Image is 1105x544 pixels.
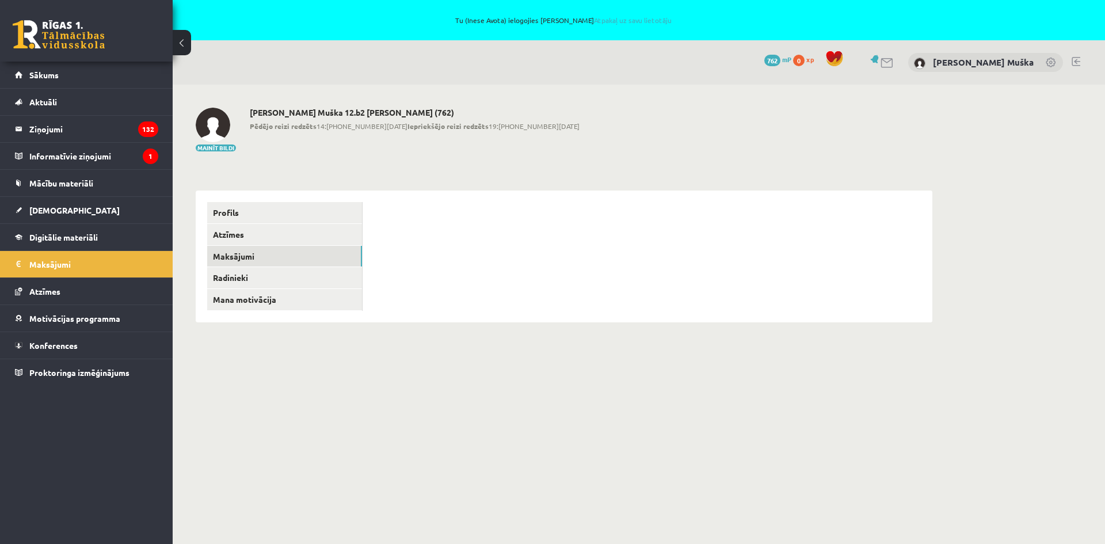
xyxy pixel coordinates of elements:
a: Informatīvie ziņojumi1 [15,143,158,169]
span: Konferences [29,340,78,351]
span: Atzīmes [29,286,60,296]
span: 0 [793,55,805,66]
span: Aktuāli [29,97,57,107]
a: Mācību materiāli [15,170,158,196]
span: Motivācijas programma [29,313,120,324]
a: Atpakaļ uz savu lietotāju [594,16,672,25]
span: 14:[PHONE_NUMBER][DATE] 19:[PHONE_NUMBER][DATE] [250,121,580,131]
a: Atzīmes [207,224,362,245]
a: Radinieki [207,267,362,288]
span: Digitālie materiāli [29,232,98,242]
legend: Informatīvie ziņojumi [29,143,158,169]
span: mP [782,55,791,64]
span: xp [806,55,814,64]
button: Mainīt bildi [196,144,236,151]
a: Motivācijas programma [15,305,158,332]
a: [DEMOGRAPHIC_DATA] [15,197,158,223]
a: Profils [207,202,362,223]
i: 1 [143,149,158,164]
b: Iepriekšējo reizi redzēts [407,121,489,131]
b: Pēdējo reizi redzēts [250,121,317,131]
a: Maksājumi [15,251,158,277]
a: Ziņojumi132 [15,116,158,142]
a: Atzīmes [15,278,158,305]
a: Konferences [15,332,158,359]
span: Proktoringa izmēģinājums [29,367,129,378]
span: [DEMOGRAPHIC_DATA] [29,205,120,215]
a: Rīgas 1. Tālmācības vidusskola [13,20,105,49]
span: Sākums [29,70,59,80]
legend: Maksājumi [29,251,158,277]
a: 762 mP [764,55,791,64]
a: Sākums [15,62,158,88]
a: Maksājumi [207,246,362,267]
legend: Ziņojumi [29,116,158,142]
a: Aktuāli [15,89,158,115]
a: [PERSON_NAME] Muška [933,56,1034,68]
a: 0 xp [793,55,820,64]
span: Mācību materiāli [29,178,93,188]
h2: [PERSON_NAME] Muška 12.b2 [PERSON_NAME] (762) [250,108,580,117]
span: 762 [764,55,780,66]
a: Proktoringa izmēģinājums [15,359,158,386]
a: Digitālie materiāli [15,224,158,250]
img: Magone Muška [914,58,925,69]
i: 132 [138,121,158,137]
img: Magone Muška [196,108,230,142]
a: Mana motivācija [207,289,362,310]
span: Tu (Inese Avota) ielogojies [PERSON_NAME] [132,17,995,24]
